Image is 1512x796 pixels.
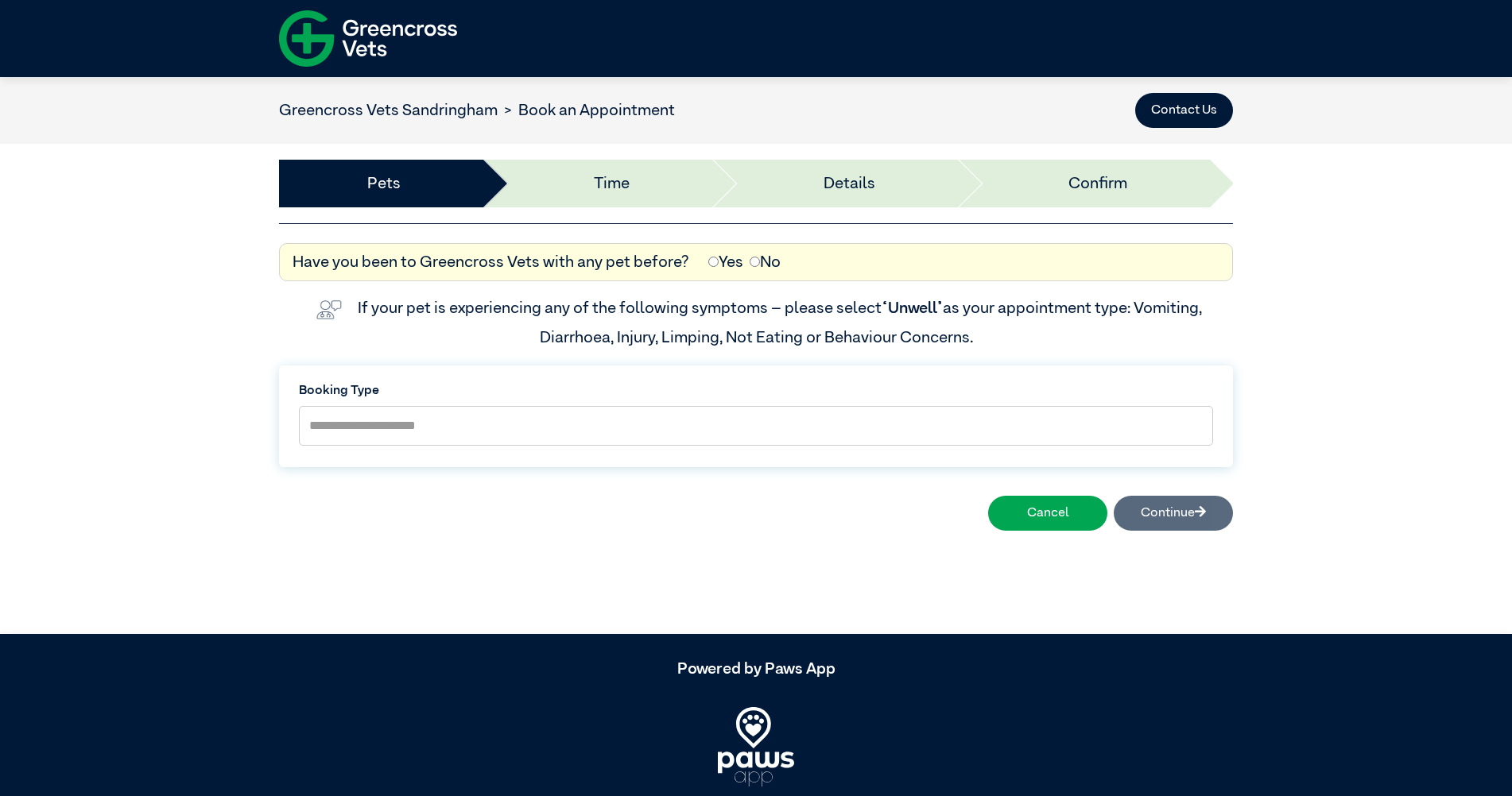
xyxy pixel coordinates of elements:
img: vet [310,294,348,326]
button: Cancel [988,496,1107,531]
label: Have you been to Greencross Vets with any pet before? [293,250,689,274]
button: Contact Us [1135,93,1233,128]
img: f-logo [279,4,457,73]
li: Book an Appointment [498,99,675,122]
span: “Unwell” [882,300,943,316]
h5: Powered by Paws App [279,659,1233,678]
nav: breadcrumb [279,99,675,122]
a: Greencross Vets Sandringham [279,102,498,118]
label: No [750,250,781,274]
label: Yes [708,250,743,274]
input: No [750,257,760,267]
label: If your pet is experiencing any of the following symptoms – please select as your appointment typ... [358,300,1205,345]
input: Yes [708,257,719,267]
label: Booking Type [299,381,1213,400]
img: PawsApp [718,707,794,786]
a: Pets [367,172,401,195]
